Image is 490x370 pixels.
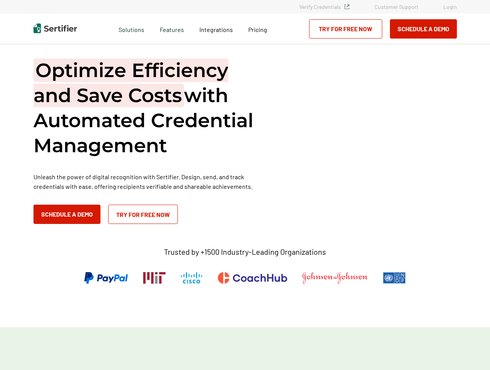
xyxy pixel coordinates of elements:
img: UNDP [383,272,406,284]
a: Try for Free Now [309,19,382,39]
a: Customer Support [375,3,418,10]
a: Try for Free Now [108,205,178,224]
a: Integrations [199,24,233,34]
a: Verify Credentials [299,3,350,10]
a: Pricing [248,24,267,34]
h1: with Automated Credential Management [33,58,264,158]
img: Massachusetts Institute of Technology [143,272,166,284]
span: Integrations [199,26,233,33]
p: Unleash the power of digital recognition with Sertifier. Design, send, and track credentials with... [33,172,264,191]
a: Login [443,3,457,10]
span: Optimize Efficiency and Save Costs [33,59,228,107]
img: Verified [345,4,350,9]
img: Johnson & Johnson [303,272,367,284]
span: Pricing [248,26,267,33]
img: Sertifier | Digital Credentialing Platform [33,24,77,33]
p: Trusted by +1500 Industry-Leading Organizations [164,247,326,257]
span: Features [160,24,184,34]
img: CoachHub [218,272,287,284]
span: Solutions [119,24,144,34]
img: PayPal [84,272,128,284]
img: Cisco [181,272,202,284]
